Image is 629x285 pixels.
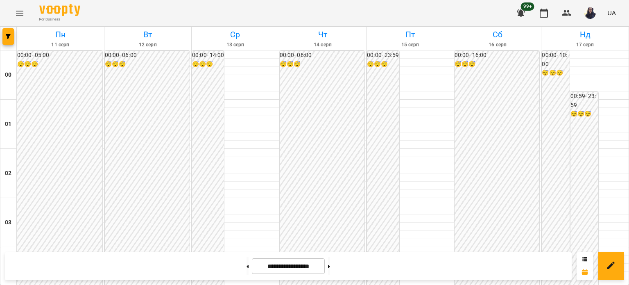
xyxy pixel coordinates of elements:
[17,60,102,69] h6: 😴😴😴
[570,109,598,119] h6: 😴😴😴
[5,218,11,227] h6: 03
[367,60,399,69] h6: 😴😴😴
[570,92,598,109] h6: 00:59 - 23:59
[192,51,224,60] h6: 00:00 - 14:00
[5,169,11,178] h6: 02
[105,51,190,60] h6: 00:00 - 06:00
[10,3,29,23] button: Menu
[455,28,540,41] h6: Сб
[281,41,365,49] h6: 14 серп
[543,28,627,41] h6: Нд
[105,60,190,69] h6: 😴😴😴
[192,60,224,69] h6: 😴😴😴
[542,51,570,68] h6: 00:00 - 10:00
[18,28,103,41] h6: Пн
[368,28,453,41] h6: Пт
[39,4,80,16] img: Voopty Logo
[281,28,365,41] h6: Чт
[280,51,365,60] h6: 00:00 - 06:00
[39,17,80,22] span: For Business
[280,60,365,69] h6: 😴😴😴
[5,120,11,129] h6: 01
[18,41,103,49] h6: 11 серп
[106,28,190,41] h6: Вт
[455,41,540,49] h6: 16 серп
[17,51,102,60] h6: 00:00 - 05:00
[543,41,627,49] h6: 17 серп
[5,71,11,80] h6: 00
[455,60,540,69] h6: 😴😴😴
[455,51,540,60] h6: 00:00 - 16:00
[368,41,453,49] h6: 15 серп
[193,41,278,49] h6: 13 серп
[604,5,619,21] button: UA
[607,9,616,17] span: UA
[106,41,190,49] h6: 12 серп
[367,51,399,60] h6: 00:00 - 23:59
[521,2,534,11] span: 99+
[584,7,596,19] img: de66a22b4ea812430751315b74cfe34b.jpg
[193,28,278,41] h6: Ср
[542,68,570,78] h6: 😴😴😴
